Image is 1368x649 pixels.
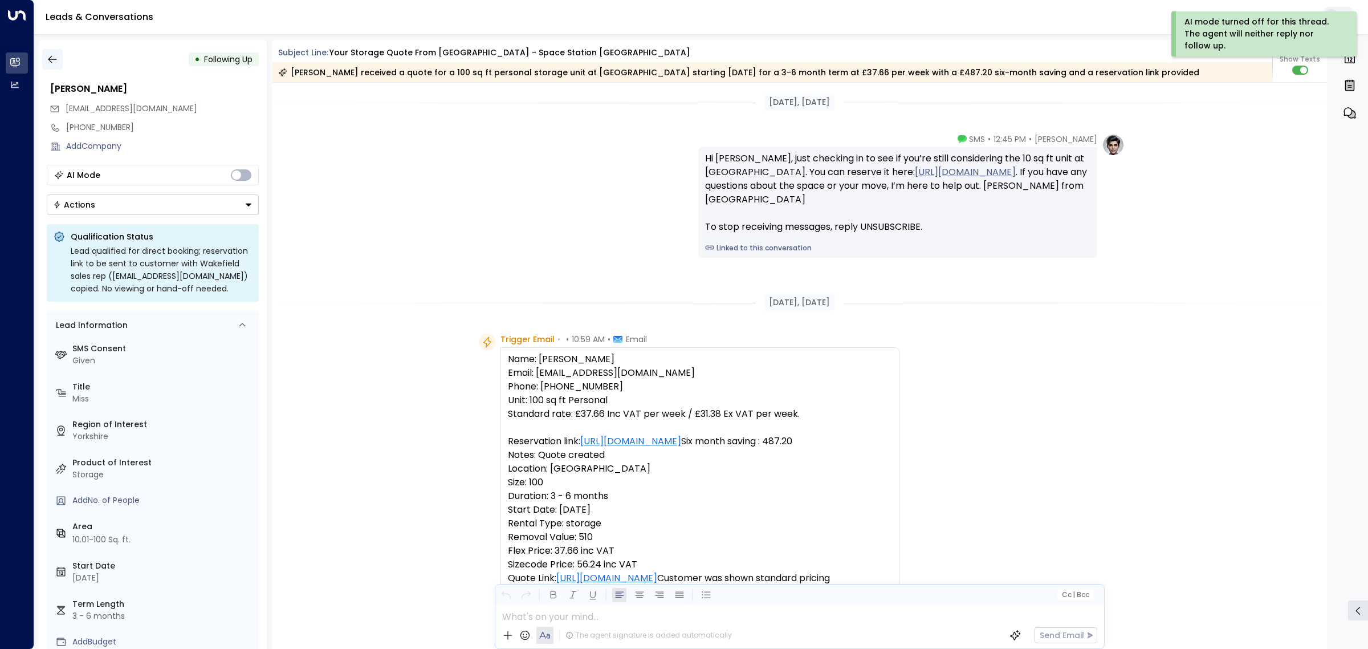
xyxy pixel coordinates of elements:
span: • [1029,133,1032,145]
button: Cc|Bcc [1057,590,1093,601]
span: 12:45 PM [994,133,1026,145]
label: Area [72,521,254,533]
span: Show Texts [1280,54,1320,64]
label: Term Length [72,598,254,610]
div: [PERSON_NAME] [50,82,259,96]
span: amelia940@outlook.com [66,103,197,115]
span: [PERSON_NAME] [1035,133,1097,145]
div: AI mode turned off for this thread. The agent will neither reply nor follow up. [1184,16,1341,52]
span: [EMAIL_ADDRESS][DOMAIN_NAME] [66,103,197,114]
span: 10:59 AM [572,334,605,345]
div: [DATE], [DATE] [764,94,834,111]
div: AddBudget [72,636,254,648]
label: Title [72,381,254,393]
a: [URL][DOMAIN_NAME] [580,435,681,448]
label: SMS Consent [72,343,254,355]
div: [PHONE_NUMBER] [66,121,259,133]
div: Storage [72,469,254,481]
div: 10.01-100 Sq. ft. [72,534,131,546]
span: SMS [969,133,985,145]
span: • [608,334,610,345]
a: Linked to this conversation [705,243,1090,253]
a: Leads & Conversations [46,10,153,23]
span: Email [626,334,647,345]
div: AddNo. of People [72,494,254,506]
span: Subject Line: [278,47,328,58]
span: | [1073,591,1075,599]
div: [DATE], [DATE] [764,294,834,311]
span: Cc Bcc [1061,591,1089,599]
div: Hi [PERSON_NAME], just checking in to see if you’re still considering the 10 sq ft unit at [GEOGR... [705,152,1090,234]
div: Actions [53,200,95,210]
div: Lead Information [52,319,128,331]
label: Start Date [72,560,254,572]
p: Qualification Status [71,231,252,242]
div: Your storage quote from [GEOGRAPHIC_DATA] - Space Station [GEOGRAPHIC_DATA] [329,47,690,59]
div: [PERSON_NAME] received a quote for a 100 sq ft personal storage unit at [GEOGRAPHIC_DATA] startin... [278,67,1199,78]
div: 3 - 6 months [72,610,254,622]
button: Actions [47,194,259,215]
a: [URL][DOMAIN_NAME] [556,571,657,585]
div: AI Mode [67,169,100,181]
div: • [194,49,200,70]
div: Button group with a nested menu [47,194,259,215]
label: Region of Interest [72,419,254,431]
div: AddCompany [66,140,259,152]
div: Miss [72,393,254,405]
pre: Name: [PERSON_NAME] Email: [EMAIL_ADDRESS][DOMAIN_NAME] Phone: [PHONE_NUMBER] Unit: 100 sq ft Per... [508,352,892,640]
a: [URL][DOMAIN_NAME] [915,165,1016,179]
img: profile-logo.png [1102,133,1125,156]
label: Product of Interest [72,457,254,469]
div: Given [72,355,254,367]
span: Following Up [204,54,253,65]
div: The agent signature is added automatically [565,630,732,640]
span: Trigger Email [500,334,555,345]
div: [DATE] [72,572,254,584]
span: • [988,133,991,145]
button: Undo [499,588,513,602]
span: • [557,334,560,345]
span: • [566,334,569,345]
div: Yorkshire [72,431,254,443]
button: Redo [519,588,533,602]
div: Lead qualified for direct booking; reservation link to be sent to customer with Wakefield sales r... [71,245,252,295]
